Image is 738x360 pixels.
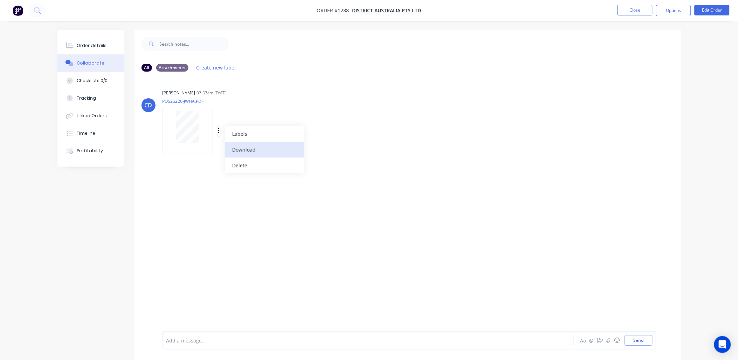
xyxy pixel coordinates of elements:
button: @ [588,336,596,345]
div: Linked Orders [77,113,107,119]
img: Factory [13,5,23,16]
div: 07:33am [DATE] [197,90,227,96]
div: Timeline [77,130,95,136]
div: Collaborate [77,60,104,66]
button: Delete [225,158,304,173]
input: Search notes... [160,37,229,51]
button: Download [225,142,304,158]
button: Send [625,335,653,346]
button: Options [656,5,691,16]
div: [PERSON_NAME] [163,90,195,96]
a: District Australia PTY LTD [352,7,421,14]
button: Profitability [57,142,124,160]
div: Profitability [77,148,103,154]
button: Close [618,5,653,15]
button: Collaborate [57,54,124,72]
div: Checklists 0/0 [77,78,108,84]
button: ☺ [613,336,621,345]
div: Order details [77,42,106,49]
span: Order #1288 - [317,7,352,14]
button: Create new label [193,63,240,72]
button: Aa [579,336,588,345]
div: All [142,64,152,72]
button: Labels [225,126,304,142]
button: Tracking [57,89,124,107]
button: Edit Order [695,5,730,15]
button: Timeline [57,125,124,142]
div: Open Intercom Messenger [714,336,731,353]
button: Checklists 0/0 [57,72,124,89]
button: Linked Orders [57,107,124,125]
p: PO525220-JWHA.PDF [163,98,291,104]
div: CD [145,101,152,109]
button: Order details [57,37,124,54]
div: Tracking [77,95,96,101]
div: Attachments [156,64,188,72]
